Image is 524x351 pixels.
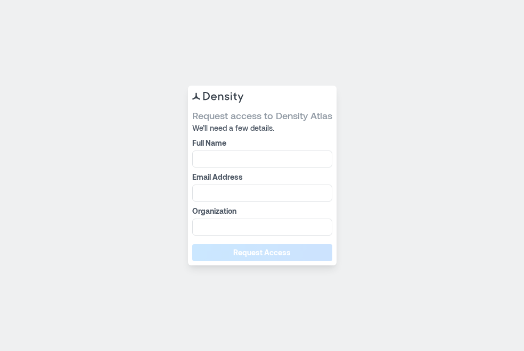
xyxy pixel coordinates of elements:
[192,109,332,122] span: Request access to Density Atlas
[192,206,330,216] label: Organization
[233,247,291,258] span: Request Access
[192,138,330,148] label: Full Name
[192,244,332,261] button: Request Access
[192,123,332,133] span: We’ll need a few details.
[192,172,330,182] label: Email Address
